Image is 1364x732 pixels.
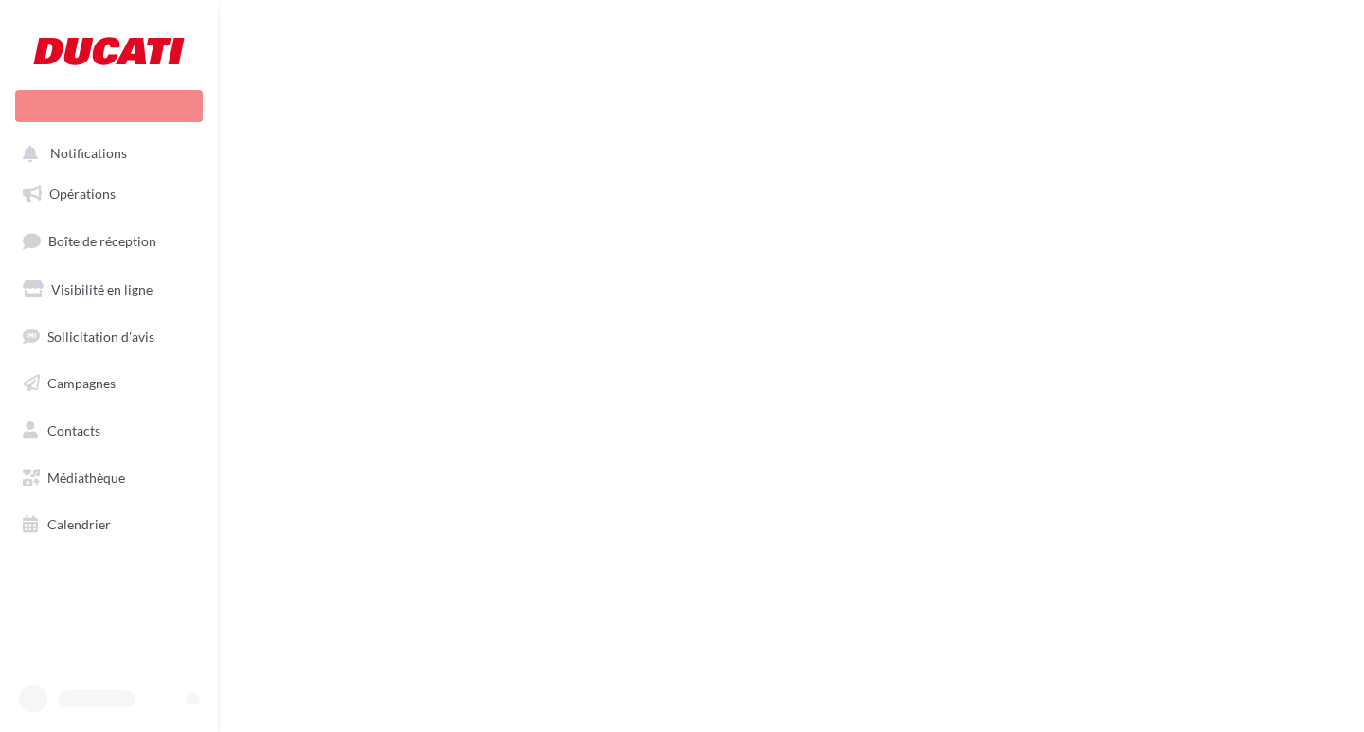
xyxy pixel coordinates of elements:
a: Campagnes [11,364,206,403]
a: Calendrier [11,505,206,545]
span: Médiathèque [47,470,125,486]
span: Opérations [49,186,116,202]
span: Boîte de réception [48,233,156,249]
a: Contacts [11,411,206,451]
a: Médiathèque [11,458,206,498]
span: Contacts [47,422,100,438]
a: Visibilité en ligne [11,270,206,310]
span: Notifications [50,146,127,162]
span: Campagnes [47,375,116,391]
a: Sollicitation d'avis [11,317,206,357]
div: Nouvelle campagne [15,90,203,122]
span: Sollicitation d'avis [47,328,154,344]
span: Visibilité en ligne [51,281,153,297]
a: Opérations [11,174,206,214]
a: Boîte de réception [11,221,206,261]
span: Calendrier [47,516,111,532]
